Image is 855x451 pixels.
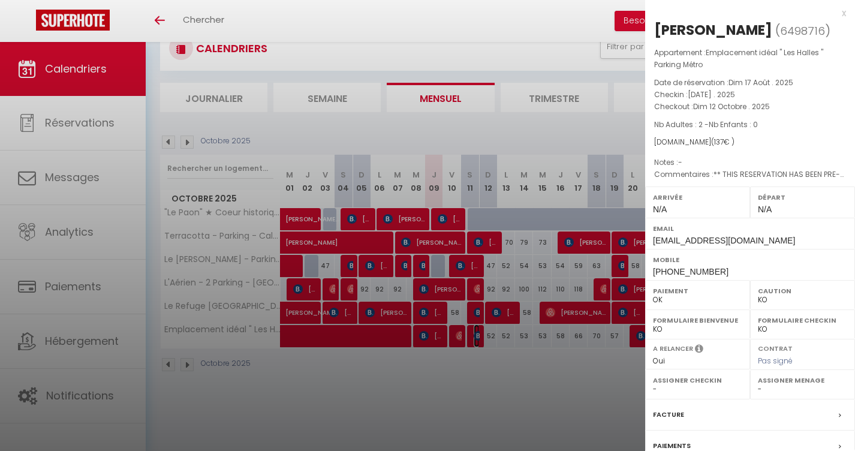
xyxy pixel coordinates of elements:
[654,20,772,40] div: [PERSON_NAME]
[758,344,793,351] label: Contrat
[653,285,742,297] label: Paiement
[758,205,772,214] span: N/A
[758,314,847,326] label: Formulaire Checkin
[653,254,847,266] label: Mobile
[709,119,758,130] span: Nb Enfants : 0
[711,137,734,147] span: ( € )
[653,314,742,326] label: Formulaire Bienvenue
[653,191,742,203] label: Arrivée
[654,77,846,89] p: Date de réservation :
[688,89,735,100] span: [DATE] . 2025
[653,374,742,386] label: Assigner Checkin
[654,47,823,70] span: Emplacement idéal " Les Halles " Parking Métro
[653,408,684,421] label: Facture
[653,236,795,245] span: [EMAIL_ADDRESS][DOMAIN_NAME]
[775,22,830,39] span: ( )
[758,191,847,203] label: Départ
[678,157,682,167] span: -
[654,119,758,130] span: Nb Adultes : 2 -
[654,101,846,113] p: Checkout :
[654,89,846,101] p: Checkin :
[780,23,825,38] span: 6498716
[653,223,847,234] label: Email
[728,77,793,88] span: Dim 17 Août . 2025
[714,137,724,147] span: 137
[653,344,693,354] label: A relancer
[654,157,846,169] p: Notes :
[693,101,770,112] span: Dim 12 Octobre . 2025
[653,205,667,214] span: N/A
[645,6,846,20] div: x
[654,169,846,181] p: Commentaires :
[654,47,846,71] p: Appartement :
[654,137,846,148] div: [DOMAIN_NAME]
[758,285,847,297] label: Caution
[758,374,847,386] label: Assigner Menage
[653,267,728,276] span: [PHONE_NUMBER]
[758,356,793,366] span: Pas signé
[695,344,703,357] i: Sélectionner OUI si vous souhaiter envoyer les séquences de messages post-checkout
